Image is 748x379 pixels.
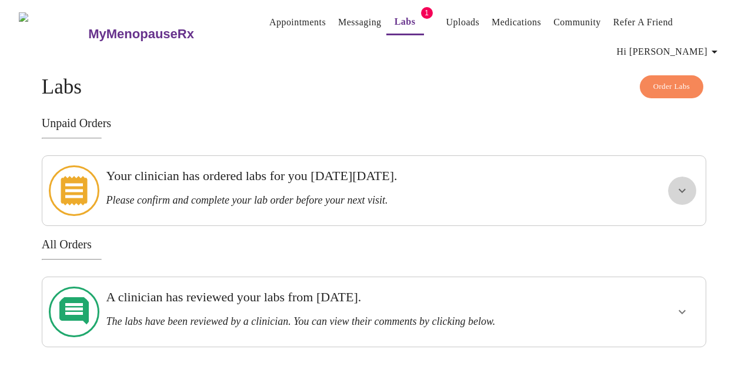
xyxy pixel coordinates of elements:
[106,168,577,184] h3: Your clinician has ordered labs for you [DATE][DATE].
[269,14,326,31] a: Appointments
[640,75,704,98] button: Order Labs
[609,11,678,34] button: Refer a Friend
[668,298,696,326] button: show more
[617,44,722,60] span: Hi [PERSON_NAME]
[446,14,480,31] a: Uploads
[42,75,706,99] h4: Labs
[421,7,433,19] span: 1
[492,14,541,31] a: Medications
[42,238,706,251] h3: All Orders
[19,12,87,56] img: MyMenopauseRx Logo
[42,117,706,130] h3: Unpaid Orders
[333,11,386,34] button: Messaging
[265,11,330,34] button: Appointments
[613,14,673,31] a: Refer a Friend
[442,11,485,34] button: Uploads
[668,177,696,205] button: show more
[612,40,726,64] button: Hi [PERSON_NAME]
[106,290,577,305] h3: A clinician has reviewed your labs from [DATE].
[487,11,546,34] button: Medications
[106,315,577,328] h3: The labs have been reviewed by a clinician. You can view their comments by clicking below.
[653,80,690,94] span: Order Labs
[106,194,577,207] h3: Please confirm and complete your lab order before your next visit.
[549,11,606,34] button: Community
[87,14,241,55] a: MyMenopauseRx
[88,26,194,42] h3: MyMenopauseRx
[386,10,424,35] button: Labs
[395,14,416,30] a: Labs
[553,14,601,31] a: Community
[338,14,381,31] a: Messaging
